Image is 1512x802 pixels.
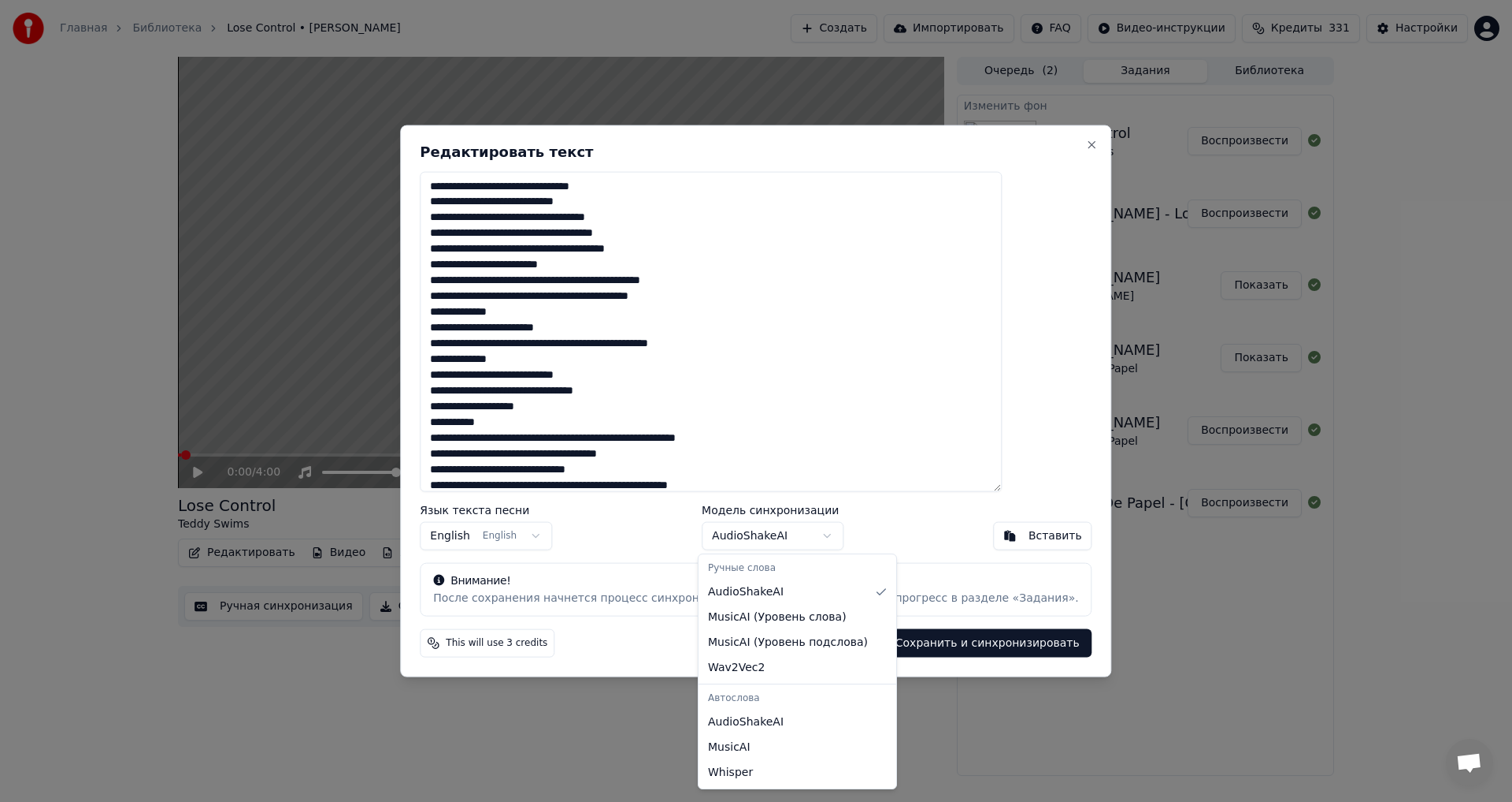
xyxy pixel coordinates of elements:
span: AudioShakeAI [708,714,784,730]
span: AudioShakeAI [708,584,784,600]
span: MusicAI ( Уровень подслова ) [708,635,868,651]
span: MusicAI [708,740,750,755]
span: MusicAI ( Уровень слова ) [708,610,847,625]
div: Автослова [702,688,893,710]
span: Wav2Vec2 [708,660,765,676]
div: Ручные слова [702,558,893,580]
span: Whisper [708,765,753,781]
